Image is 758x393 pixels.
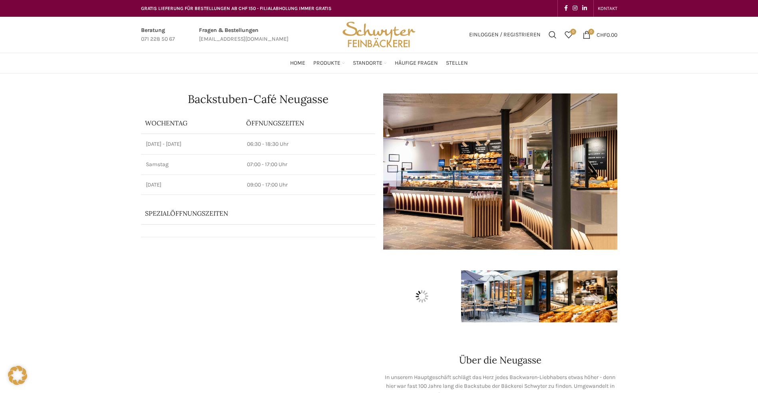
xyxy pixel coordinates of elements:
span: GRATIS LIEFERUNG FÜR BESTELLUNGEN AB CHF 150 - FILIALABHOLUNG IMMER GRATIS [141,6,332,11]
a: KONTAKT [598,0,617,16]
p: Wochentag [145,119,239,127]
img: schwyter-61 [461,270,539,322]
a: Suchen [545,27,561,43]
a: 0 [561,27,577,43]
a: Site logo [340,31,418,38]
p: ÖFFNUNGSZEITEN [246,119,371,127]
p: Spezialöffnungszeiten [145,209,349,218]
a: Instagram social link [570,3,580,14]
a: 0 CHF0.00 [579,27,621,43]
span: Einloggen / Registrieren [469,32,541,38]
p: 07:00 - 17:00 Uhr [247,161,370,169]
span: Produkte [313,60,340,67]
a: Infobox link [141,26,175,44]
a: Produkte [313,55,345,71]
span: 0 [570,29,576,35]
a: Einloggen / Registrieren [465,27,545,43]
span: Stellen [446,60,468,67]
span: Standorte [353,60,382,67]
span: KONTAKT [598,6,617,11]
img: schwyter-12 [539,270,617,322]
img: schwyter-10 [617,270,695,322]
img: schwyter-17 [383,270,461,322]
bdi: 0.00 [597,31,617,38]
p: 06:30 - 18:30 Uhr [247,140,370,148]
div: Secondary navigation [594,0,621,16]
p: [DATE] - [DATE] [146,140,238,148]
div: Meine Wunschliste [561,27,577,43]
a: Stellen [446,55,468,71]
a: Häufige Fragen [395,55,438,71]
p: [DATE] [146,181,238,189]
a: Facebook social link [562,3,570,14]
span: CHF [597,31,607,38]
a: Standorte [353,55,387,71]
h1: Backstuben-Café Neugasse [141,93,375,105]
a: Home [290,55,305,71]
img: Bäckerei Schwyter [340,17,418,53]
p: 09:00 - 17:00 Uhr [247,181,370,189]
span: Home [290,60,305,67]
span: Häufige Fragen [395,60,438,67]
a: Infobox link [199,26,288,44]
a: Linkedin social link [580,3,589,14]
div: Main navigation [137,55,621,71]
p: Samstag [146,161,238,169]
span: 0 [588,29,594,35]
h2: Über die Neugasse [383,355,617,365]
